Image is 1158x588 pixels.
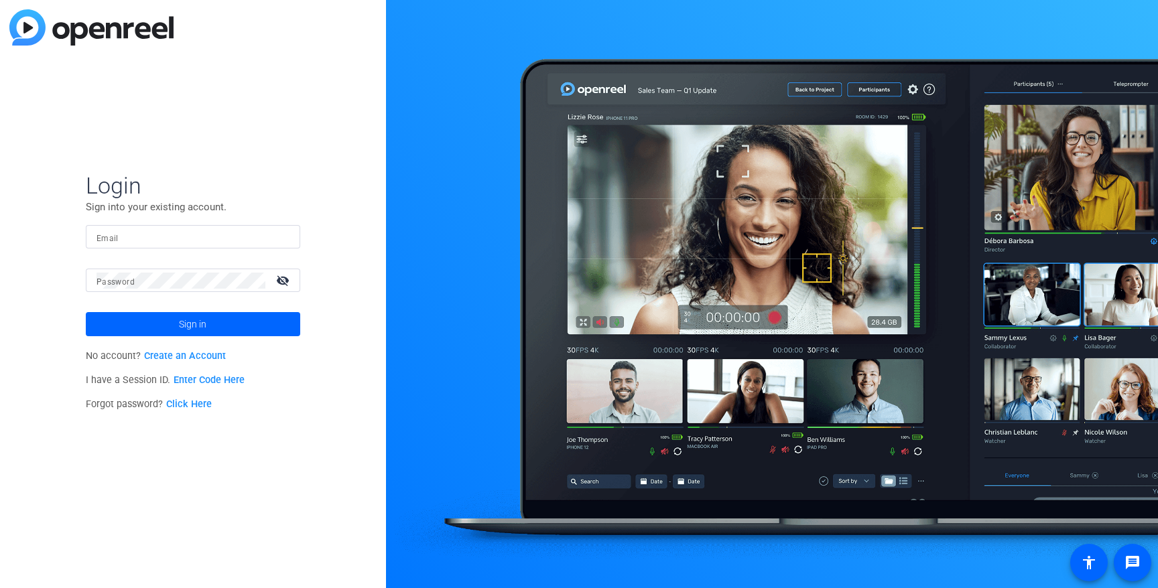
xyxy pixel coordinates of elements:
[86,350,226,362] span: No account?
[86,398,212,410] span: Forgot password?
[174,374,245,386] a: Enter Code Here
[144,350,226,362] a: Create an Account
[86,312,300,336] button: Sign in
[86,171,300,200] span: Login
[1081,555,1097,571] mat-icon: accessibility
[86,374,245,386] span: I have a Session ID.
[166,398,212,410] a: Click Here
[96,234,119,243] mat-label: Email
[268,271,300,290] mat-icon: visibility_off
[179,307,206,341] span: Sign in
[96,229,289,245] input: Enter Email Address
[86,200,300,214] p: Sign into your existing account.
[96,277,135,287] mat-label: Password
[1124,555,1141,571] mat-icon: message
[9,9,174,46] img: blue-gradient.svg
